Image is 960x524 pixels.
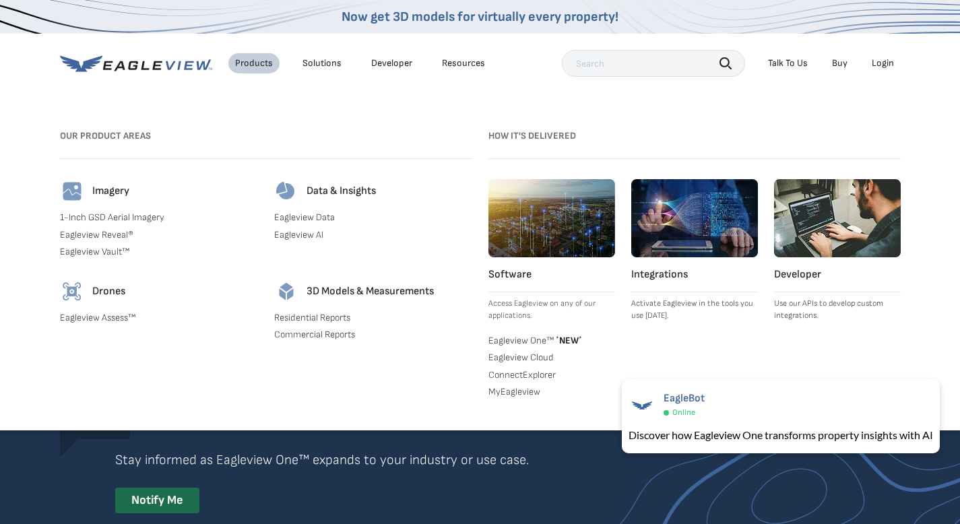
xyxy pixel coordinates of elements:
div: Discover how Eagleview One transforms property insights with AI [629,427,933,443]
img: EagleBot [629,392,655,419]
a: Eagleview One™ *NEW* [488,333,615,346]
p: Access Eagleview on any of our applications. [488,298,615,322]
h4: Drones [92,285,125,298]
a: Buy [832,57,847,69]
h4: Imagery [92,185,129,198]
a: ConnectExplorer [488,369,615,381]
div: Solutions [302,57,342,69]
img: imagery-icon.svg [60,179,84,203]
img: data-icon.svg [274,179,298,203]
a: Commercial Reports [274,329,472,341]
img: 3d-models-icon.svg [274,280,298,304]
a: Developer [371,57,412,69]
a: Residential Reports [274,312,472,324]
a: 1-Inch GSD Aerial Imagery [60,211,258,224]
span: NEW [554,335,582,346]
a: Eagleview Vault™ [60,246,258,258]
h4: Developer [774,268,901,282]
p: Stay informed as Eagleview One™ expands to your industry or use case. [115,449,654,471]
div: Notify Me [115,488,199,514]
h4: Data & Insights [307,185,376,198]
img: developer.webp [774,179,901,257]
a: Developer Use our APIs to develop custom integrations. [774,179,901,322]
img: integrations.webp [631,179,758,257]
div: Resources [442,57,485,69]
p: Use our APIs to develop custom integrations. [774,298,901,322]
a: Eagleview Assess™ [60,312,258,324]
a: Integrations Activate Eagleview in the tools you use [DATE]. [631,179,758,322]
a: Eagleview AI [274,229,472,241]
span: Online [672,407,695,418]
a: Now get 3D models for virtually every property! [342,9,618,25]
a: Eagleview Cloud [488,352,615,364]
a: Eagleview Reveal® [60,229,258,241]
span: EagleBot [664,392,705,405]
h4: Integrations [631,268,758,282]
h4: 3D Models & Measurements [307,285,434,298]
h4: Software [488,268,615,282]
a: Eagleview Data [274,211,472,224]
div: Talk To Us [768,57,808,69]
img: drones-icon.svg [60,280,84,304]
a: MyEagleview [488,386,615,398]
div: Products [235,57,273,69]
img: software.webp [488,179,615,257]
input: Search [562,50,745,77]
h3: Our Product Areas [60,125,472,147]
h3: How it's Delivered [488,125,901,147]
p: Activate Eagleview in the tools you use [DATE]. [631,298,758,322]
div: Login [872,57,894,69]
